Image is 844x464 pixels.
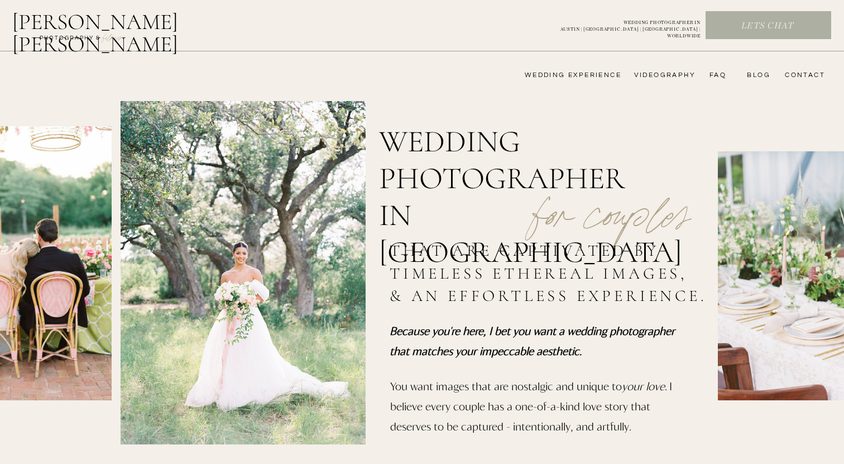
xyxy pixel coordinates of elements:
[92,30,133,44] a: FILMs
[631,71,696,80] a: videography
[704,71,726,80] a: FAQ
[390,324,675,357] i: Because you're here, I bet you want a wedding photographer that matches your impeccable aesthetic.
[622,379,665,393] i: your love
[542,20,701,32] p: WEDDING PHOTOGRAPHER IN AUSTIN | [GEOGRAPHIC_DATA] | [GEOGRAPHIC_DATA] | WORLDWIDE
[509,71,621,80] a: wedding experience
[12,11,236,37] a: [PERSON_NAME] [PERSON_NAME]
[379,123,662,207] h1: wedding photographer in [GEOGRAPHIC_DATA]
[390,376,674,446] p: You want images that are nostalgic and unique to . I believe every couple has a one-of-a-kind lov...
[743,71,770,80] a: bLog
[781,71,825,80] a: CONTACT
[506,160,717,231] p: for couples
[542,20,701,32] a: WEDDING PHOTOGRAPHER INAUSTIN | [GEOGRAPHIC_DATA] | [GEOGRAPHIC_DATA] | WORLDWIDE
[33,34,107,47] a: photography &
[706,20,829,32] a: Lets chat
[390,240,712,310] h2: that are captivated by timeless ethereal images, & an effortless experience.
